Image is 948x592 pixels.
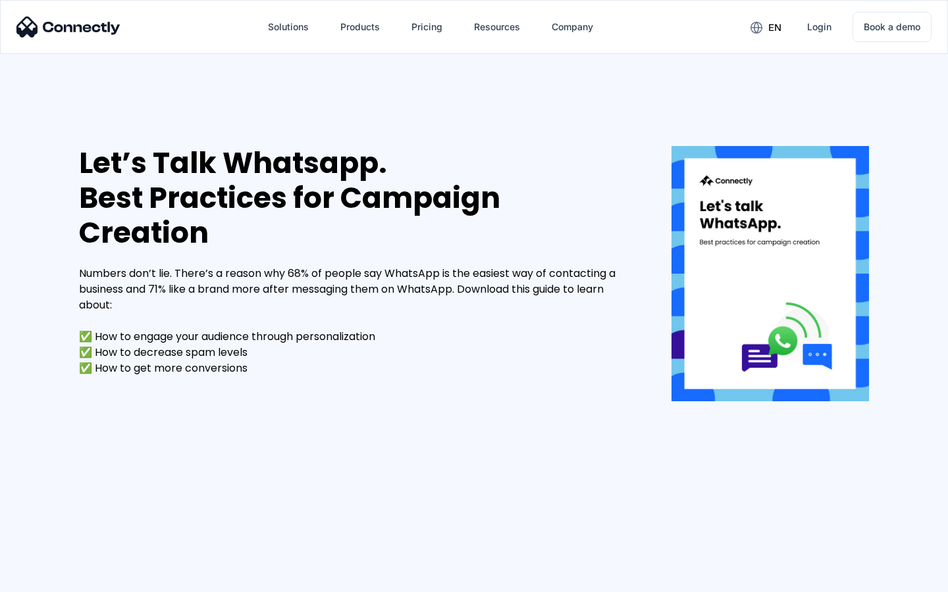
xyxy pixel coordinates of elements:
div: Login [807,18,831,36]
div: Solutions [257,11,319,43]
div: Resources [474,18,520,36]
div: Solutions [268,18,309,36]
a: Book a demo [853,12,932,42]
div: en [768,18,781,37]
div: Numbers don’t lie. There’s a reason why 68% of people say WhatsApp is the easiest way of contacti... [79,266,632,376]
div: en [740,17,791,37]
div: Company [552,18,593,36]
div: Company [541,11,604,43]
div: Products [340,18,380,36]
div: Let’s Talk Whatsapp. Best Practices for Campaign Creation [79,146,632,250]
div: Resources [463,11,531,43]
ul: Language list [26,569,79,587]
img: Connectly Logo [16,16,120,37]
div: Products [330,11,390,43]
aside: Language selected: English [13,569,79,587]
div: Pricing [411,18,442,36]
a: Pricing [401,11,453,43]
a: Login [797,11,842,43]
